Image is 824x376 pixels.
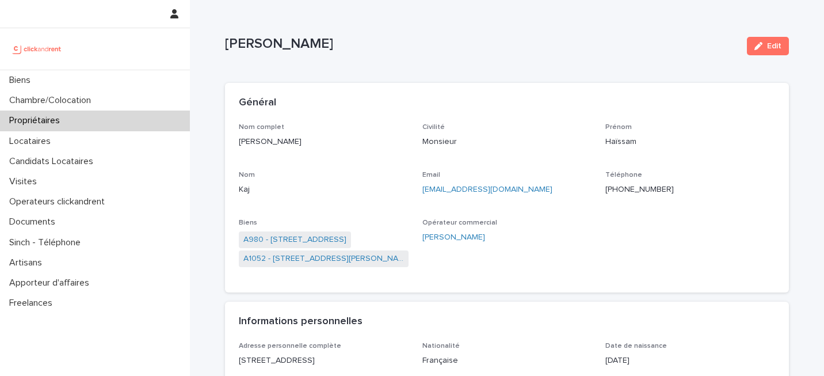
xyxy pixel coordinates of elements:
p: Monsieur [422,136,592,148]
p: Propriétaires [5,115,69,126]
span: Biens [239,219,257,226]
p: Sinch - Téléphone [5,237,90,248]
h2: Informations personnelles [239,316,363,328]
p: Chambre/Colocation [5,95,100,106]
a: A980 - [STREET_ADDRESS] [243,234,346,246]
a: A1052 - [STREET_ADDRESS][PERSON_NAME] [243,253,404,265]
span: Téléphone [605,172,642,178]
img: UCB0brd3T0yccxBKYDjQ [9,37,65,60]
p: Visites [5,176,46,187]
p: Kaj [239,184,409,196]
p: Apporteur d'affaires [5,278,98,288]
p: Biens [5,75,40,86]
span: Edit [767,42,781,50]
p: [PHONE_NUMBER] [605,184,775,196]
span: Adresse personnelle complète [239,343,341,350]
span: Email [422,172,440,178]
p: [DATE] [605,355,775,367]
span: Prénom [605,124,632,131]
p: [STREET_ADDRESS] [239,355,409,367]
span: Opérateur commercial [422,219,497,226]
span: Civilité [422,124,445,131]
p: Haïssam [605,136,775,148]
p: Artisans [5,257,51,268]
p: Operateurs clickandrent [5,196,114,207]
h2: Général [239,97,276,109]
p: Documents [5,217,64,227]
p: Freelances [5,298,62,309]
p: Française [422,355,592,367]
p: [PERSON_NAME] [239,136,409,148]
p: Candidats Locataires [5,156,102,167]
p: [PERSON_NAME] [225,36,738,52]
a: [PERSON_NAME] [422,231,485,244]
span: Date de naissance [605,343,667,350]
span: Nationalité [422,343,460,350]
button: Edit [747,37,789,55]
a: [EMAIL_ADDRESS][DOMAIN_NAME] [422,185,552,193]
span: Nom [239,172,255,178]
span: Nom complet [239,124,284,131]
p: Locataires [5,136,60,147]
